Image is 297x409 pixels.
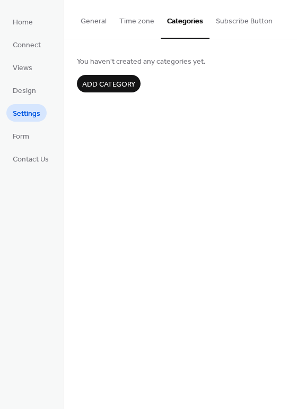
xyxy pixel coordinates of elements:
[13,108,40,120] span: Settings
[77,56,284,67] span: You haven't created any categories yet.
[6,58,39,76] a: Views
[13,86,36,97] span: Design
[13,63,32,74] span: Views
[13,17,33,28] span: Home
[6,13,39,30] a: Home
[13,131,29,142] span: Form
[6,127,36,144] a: Form
[6,104,47,122] a: Settings
[6,81,42,99] a: Design
[13,154,49,165] span: Contact Us
[6,150,55,167] a: Contact Us
[82,79,135,90] span: Add category
[6,36,47,53] a: Connect
[77,75,141,92] button: Add category
[13,40,41,51] span: Connect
